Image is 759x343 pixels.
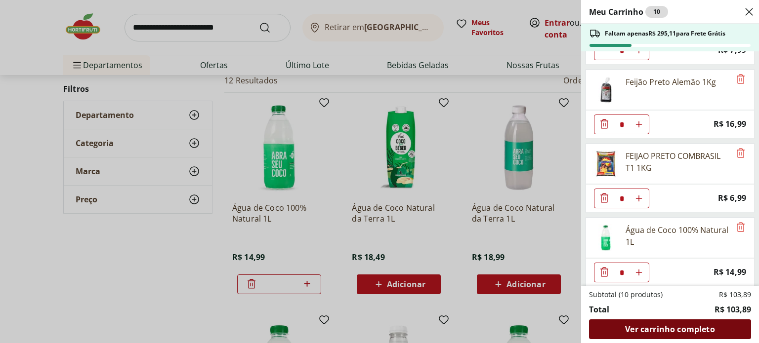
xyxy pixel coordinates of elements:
div: Água de Coco 100% Natural 1L [626,224,730,248]
input: Quantidade Atual [614,115,629,134]
div: FEIJAO PRETO COMBRASIL T1 1KG [626,150,730,174]
a: Ver carrinho completo [589,319,751,339]
button: Diminuir Quantidade [594,189,614,208]
h2: Meu Carrinho [589,6,668,18]
span: R$ 14,99 [714,266,746,279]
input: Quantidade Atual [614,263,629,282]
span: R$ 103,89 [715,304,751,315]
span: Ver carrinho completo [625,325,715,333]
img: Feijão Preto Alemão 1kg [592,76,620,104]
button: Aumentar Quantidade [629,189,649,208]
span: Faltam apenas R$ 295,11 para Frete Grátis [605,30,725,38]
div: 10 [645,6,668,18]
span: R$ 6,99 [718,191,746,205]
button: Remove [735,74,747,85]
span: R$ 103,89 [719,290,751,300]
span: Subtotal (10 produtos) [589,290,663,300]
button: Remove [735,222,747,233]
img: Água de Coco 100% Natural 1L [592,224,620,252]
input: Quantidade Atual [614,189,629,208]
button: Aumentar Quantidade [629,263,649,282]
span: R$ 16,99 [714,117,746,131]
button: Aumentar Quantidade [629,114,649,134]
button: Diminuir Quantidade [594,263,614,282]
button: Remove [735,148,747,159]
button: Diminuir Quantidade [594,114,614,134]
div: Feijão Preto Alemão 1Kg [626,76,716,88]
img: Principal [592,150,620,178]
span: Total [589,304,609,315]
